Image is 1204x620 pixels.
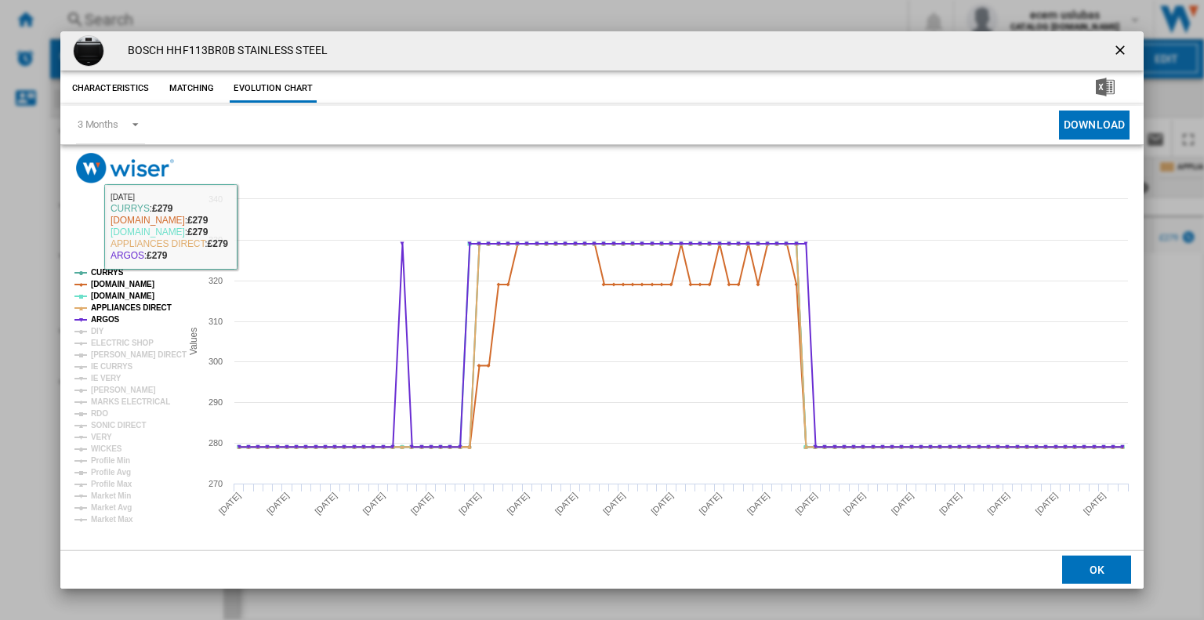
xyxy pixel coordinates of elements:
tspan: ARGOS [91,315,120,324]
tspan: [DATE] [1033,491,1059,517]
tspan: Market Max [91,515,133,524]
tspan: [DATE] [216,491,242,517]
tspan: [DATE] [697,491,723,517]
tspan: [DATE] [841,491,867,517]
tspan: [DATE] [361,491,386,517]
tspan: [DATE] [505,491,531,517]
tspan: 270 [209,479,223,488]
tspan: Profile Avg [91,468,131,477]
tspan: 300 [209,357,223,366]
tspan: IE CURRYS [91,362,133,371]
img: 7665675_R_Z001A [73,35,104,67]
tspan: Profile Min [91,456,130,465]
tspan: DIY [91,327,104,335]
tspan: [PERSON_NAME] [91,386,156,394]
tspan: 330 [209,235,223,245]
button: Download in Excel [1071,74,1140,103]
button: Characteristics [68,74,154,103]
tspan: [DATE] [649,491,675,517]
img: logo_wiser_300x94.png [76,153,174,183]
tspan: [DOMAIN_NAME] [91,280,154,288]
tspan: 310 [209,317,223,326]
tspan: MARKS ELECTRICAL [91,397,170,406]
tspan: 280 [209,438,223,448]
img: excel-24x24.png [1096,78,1115,96]
tspan: [DATE] [601,491,627,517]
tspan: APPLIANCES DIRECT [91,303,172,312]
button: OK [1062,556,1131,584]
div: 3 Months [78,118,118,130]
tspan: [DATE] [313,491,339,517]
tspan: Values [187,328,198,355]
tspan: [DATE] [409,491,435,517]
tspan: 340 [209,194,223,204]
tspan: [DATE] [1082,491,1108,517]
tspan: [DATE] [793,491,819,517]
button: getI18NText('BUTTONS.CLOSE_DIALOG') [1106,35,1137,67]
tspan: SONIC DIRECT [91,421,146,430]
tspan: [DATE] [553,491,578,517]
button: Download [1059,111,1130,140]
tspan: VERY [91,433,112,441]
tspan: Market Min [91,491,131,500]
tspan: ELECTRIC SHOP [91,339,154,347]
tspan: Profile Max [91,480,132,488]
tspan: Market Avg [91,503,132,512]
tspan: [DATE] [985,491,1011,517]
tspan: [DATE] [889,491,915,517]
md-dialog: Product popup [60,31,1144,589]
button: Matching [157,74,226,103]
tspan: IE VERY [91,374,121,383]
tspan: 290 [209,397,223,407]
tspan: CURRYS [91,268,124,277]
tspan: [PERSON_NAME] DIRECT [91,350,187,359]
tspan: [DATE] [745,491,771,517]
h4: BOSCH HHF113BR0B STAINLESS STEEL [120,43,328,59]
tspan: RDO [91,409,108,418]
tspan: 320 [209,276,223,285]
tspan: [DATE] [265,491,291,517]
button: Evolution chart [230,74,317,103]
tspan: WICKES [91,444,122,453]
tspan: [DATE] [937,491,963,517]
tspan: [DATE] [457,491,483,517]
ng-md-icon: getI18NText('BUTTONS.CLOSE_DIALOG') [1112,42,1131,61]
tspan: [DOMAIN_NAME] [91,292,154,300]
